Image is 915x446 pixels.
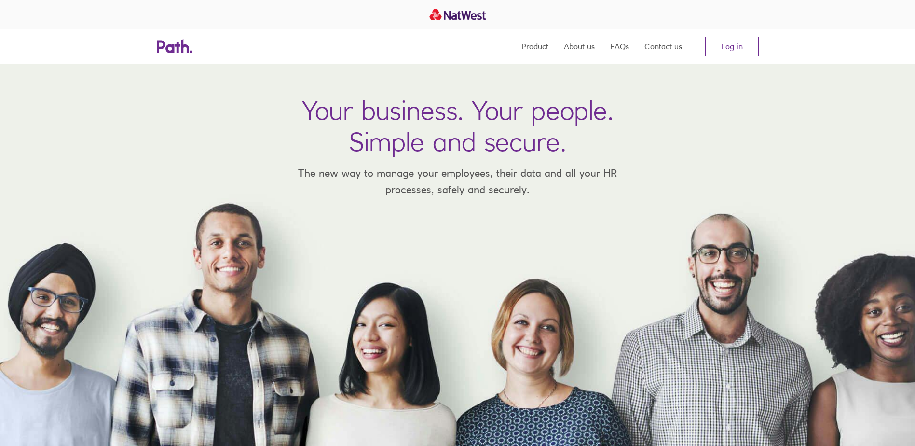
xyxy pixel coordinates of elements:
[644,29,682,64] a: Contact us
[564,29,595,64] a: About us
[302,95,614,157] h1: Your business. Your people. Simple and secure.
[521,29,548,64] a: Product
[610,29,629,64] a: FAQs
[705,37,759,56] a: Log in
[284,165,631,197] p: The new way to manage your employees, their data and all your HR processes, safely and securely.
